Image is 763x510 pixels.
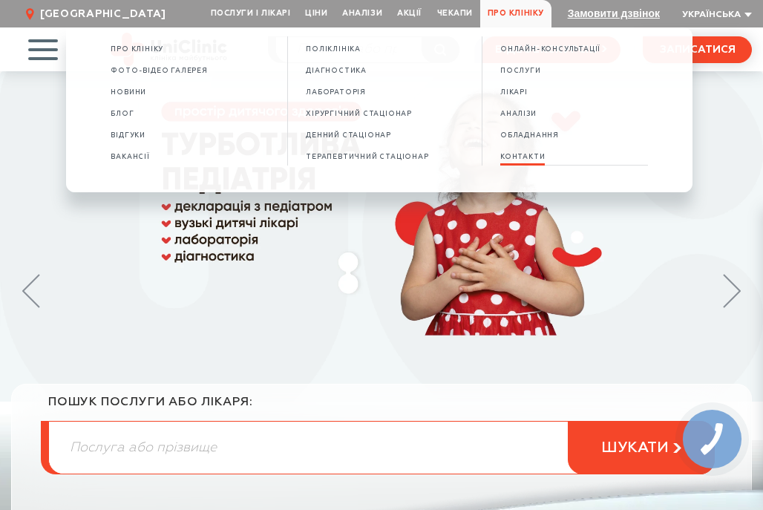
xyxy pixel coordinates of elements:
[306,45,361,53] span: ПОЛІКЛІНІКА
[306,88,366,97] span: ЛАБОРАТОРІЯ
[500,151,545,163] a: КОНТАКТИ
[111,67,207,75] span: Фото-відео галерея
[306,131,391,140] span: ДЕННИЙ СТАЦІОНАР
[111,86,146,99] a: Новини
[306,151,428,163] a: ТЕРАПЕВТИЧНИЙ СТАЦІОНАР
[111,108,134,120] a: Блог
[500,43,600,56] a: ОНЛАЙН-КОНСУЛЬТАЦІЇ
[306,67,367,75] span: ДІАГНОСТИКА
[500,67,541,75] span: ПОСЛУГИ
[40,7,166,21] span: [GEOGRAPHIC_DATA]
[500,129,559,142] a: ОБЛАДНАННЯ
[49,422,714,474] input: Послуга або прізвище
[111,151,149,163] a: Вакансії
[306,129,391,142] a: ДЕННИЙ СТАЦІОНАР
[111,45,163,53] span: Про клініку
[306,110,412,118] span: ХІРУРГІЧНИЙ СТАЦІОНАР
[111,153,149,161] span: Вакансії
[500,131,559,140] span: ОБЛАДНАННЯ
[306,43,361,56] a: ПОЛІКЛІНІКА
[678,10,752,21] button: Українська
[306,86,366,99] a: ЛАБОРАТОРІЯ
[306,108,412,120] a: ХІРУРГІЧНИЙ СТАЦІОНАР
[500,153,545,161] span: КОНТАКТИ
[306,65,367,77] a: ДІАГНОСТИКА
[500,65,541,77] a: ПОСЛУГИ
[568,421,715,474] button: шукати
[568,7,660,19] button: Замовити дзвінок
[306,153,428,161] span: ТЕРАПЕВТИЧНИЙ СТАЦІОНАР
[500,108,537,120] a: АНАЛІЗИ
[643,36,752,63] button: записатися
[111,43,163,56] a: Про клініку
[660,45,736,55] span: записатися
[111,131,145,140] span: Відгуки
[500,86,528,99] a: ЛІКАРІ
[111,129,145,142] a: Відгуки
[111,65,207,77] a: Фото-відео галерея
[500,110,537,118] span: АНАЛІЗИ
[682,10,741,19] span: Українська
[111,88,146,97] span: Новини
[500,88,528,97] span: ЛІКАРІ
[601,439,669,457] span: шукати
[111,110,134,118] span: Блог
[500,45,600,53] span: ОНЛАЙН-КОНСУЛЬТАЦІЇ
[48,395,715,421] div: пошук послуги або лікаря:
